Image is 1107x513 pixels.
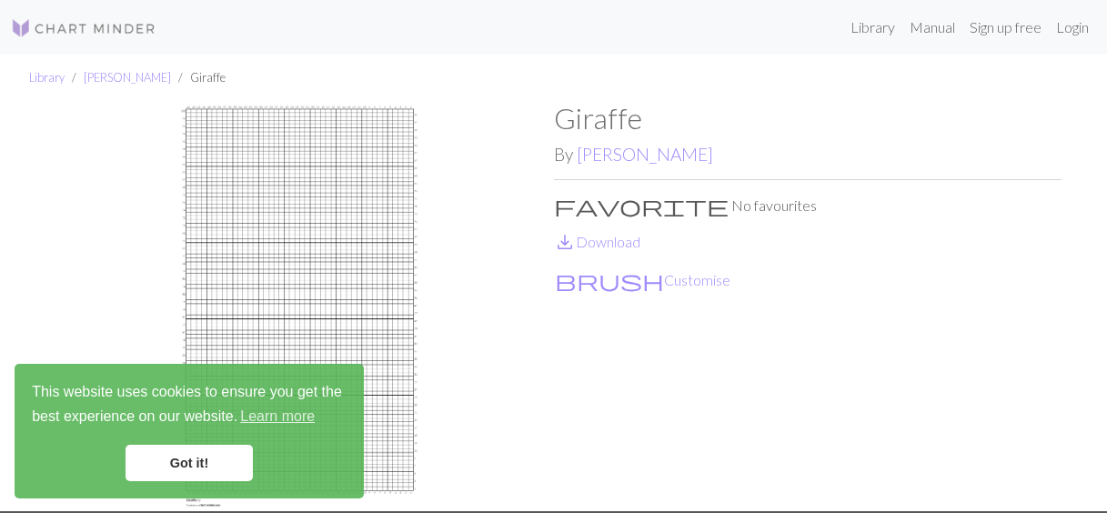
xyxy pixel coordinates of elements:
[237,403,317,430] a: learn more about cookies
[554,193,729,218] span: favorite
[84,70,171,85] a: [PERSON_NAME]
[554,231,576,253] i: Download
[902,9,962,45] a: Manual
[554,195,1062,216] p: No favourites
[554,101,1062,136] h1: Giraffe
[554,229,576,255] span: save_alt
[555,267,664,293] span: brush
[15,364,364,498] div: cookieconsent
[32,381,347,430] span: This website uses cookies to ensure you get the best experience on our website.
[554,144,1062,165] h2: By
[554,233,640,250] a: DownloadDownload
[555,269,664,291] i: Customise
[29,70,65,85] a: Library
[11,17,156,39] img: Logo
[577,144,713,165] a: [PERSON_NAME]
[554,268,731,292] button: CustomiseCustomise
[843,9,902,45] a: Library
[171,69,226,86] li: Giraffe
[46,101,554,511] img: Giraffe
[962,9,1049,45] a: Sign up free
[554,195,729,216] i: Favourite
[126,445,253,481] a: dismiss cookie message
[1049,9,1096,45] a: Login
